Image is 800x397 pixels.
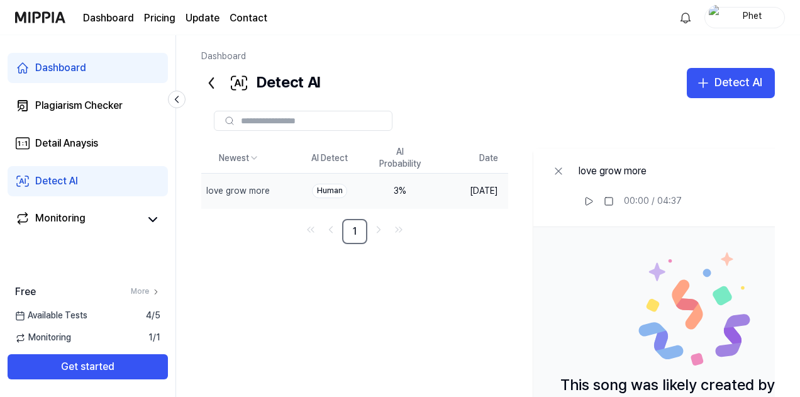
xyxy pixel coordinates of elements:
a: Go to last page [390,221,408,238]
span: Free [15,284,36,299]
a: Dashboard [83,11,134,26]
span: Available Tests [15,310,87,322]
th: Date [435,143,508,174]
a: Dashboard [201,51,246,61]
a: 1 [342,219,367,244]
div: love grow more [206,185,270,198]
div: Dashboard [35,60,86,75]
img: 알림 [678,10,693,25]
div: Phet [728,10,777,24]
a: Go to previous page [322,221,340,238]
div: Human [312,184,347,198]
a: Go to next page [370,221,387,238]
div: Monitoring [35,211,86,228]
div: 00:00 / 04:37 [624,195,682,208]
a: Go to first page [302,221,319,238]
a: Contact [230,11,267,26]
div: Detect AI [714,74,762,92]
span: 1 / 1 [148,332,160,344]
img: Human [638,252,751,366]
a: Update [186,11,219,26]
div: Plagiarism Checker [35,98,123,113]
button: profilePhet [704,7,785,28]
span: Monitoring [15,332,71,344]
a: Monitoring [15,211,140,228]
div: 3 % [375,185,425,198]
a: Detail Anaysis [8,128,168,159]
span: 4 / 5 [146,310,160,322]
button: Detect AI [687,68,775,98]
a: More [131,286,160,297]
td: [DATE] [435,174,508,209]
th: AI Detect [294,143,365,174]
a: Detect AI [8,166,168,196]
div: Detect AI [201,68,320,98]
button: Get started [8,354,168,379]
nav: pagination [201,219,508,244]
img: profile [709,5,724,30]
div: Detect AI [35,174,78,189]
th: AI Probability [365,143,435,174]
a: Dashboard [8,53,168,83]
div: love grow more [579,164,682,179]
a: Pricing [144,11,175,26]
a: Plagiarism Checker [8,91,168,121]
div: Detail Anaysis [35,136,98,151]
